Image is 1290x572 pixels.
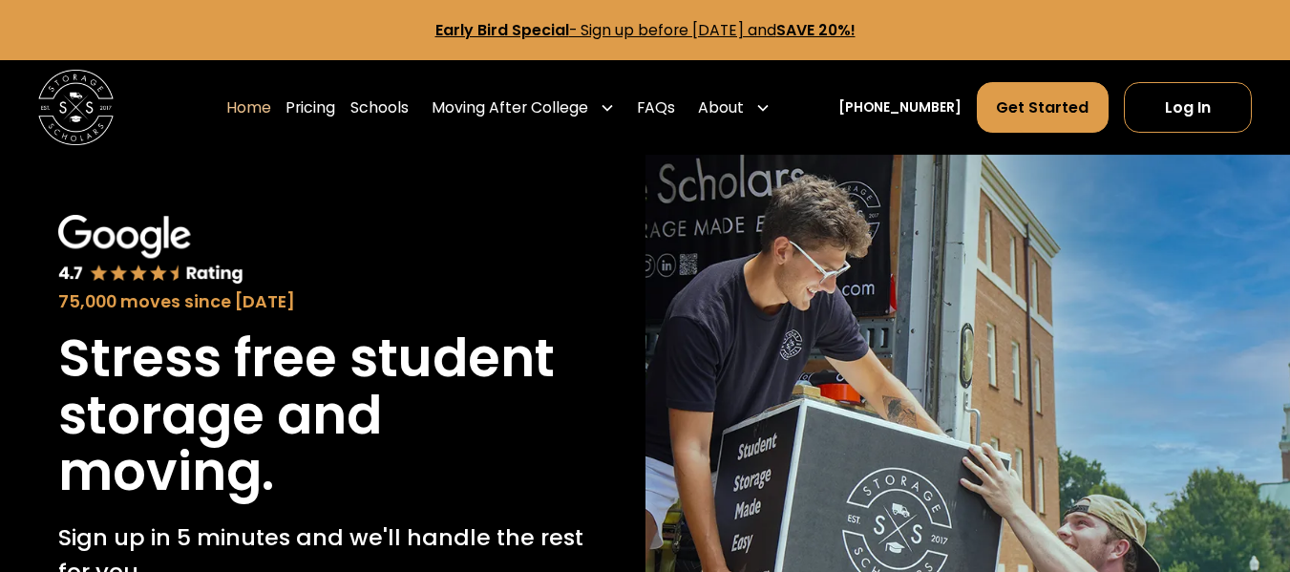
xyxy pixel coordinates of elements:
div: About [698,96,744,119]
div: Moving After College [432,96,588,119]
img: Storage Scholars main logo [38,70,114,145]
h1: Stress free student storage and moving. [58,330,587,501]
a: Log In [1124,82,1252,133]
div: 75,000 moves since [DATE] [58,289,587,315]
strong: SAVE 20%! [776,19,856,41]
a: Get Started [977,82,1110,133]
a: [PHONE_NUMBER] [838,97,962,117]
strong: Early Bird Special [435,19,569,41]
a: home [38,70,114,145]
a: Pricing [285,81,335,134]
div: About [690,81,777,134]
img: Google 4.7 star rating [58,215,243,286]
a: FAQs [637,81,675,134]
a: Schools [350,81,409,134]
div: Moving After College [424,81,622,134]
a: Early Bird Special- Sign up before [DATE] andSAVE 20%! [435,19,856,41]
a: Home [226,81,271,134]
